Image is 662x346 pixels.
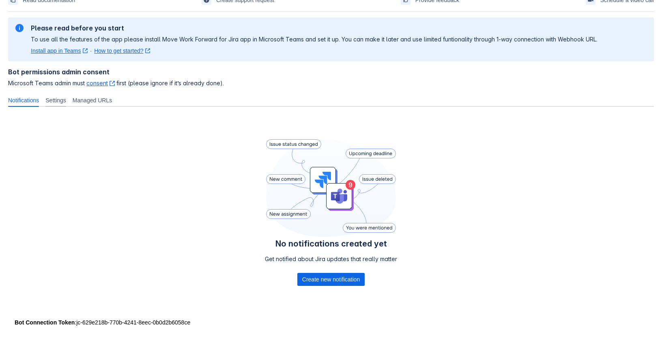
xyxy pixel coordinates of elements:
a: Install app in Teams [31,47,88,55]
p: Get notified about Jira updates that really matter [265,255,397,263]
h4: No notifications created yet [265,239,397,249]
p: To use all the features of the app please install Move Work Forward for Jira app in Microsoft Tea... [31,35,598,43]
span: Create new notification [302,273,360,286]
span: Notifications [8,96,39,104]
a: How to get started? [94,47,150,55]
span: information [15,23,24,33]
h2: Please read before you start [31,24,598,32]
h4: Bot permissions admin consent [8,68,654,76]
span: Settings [45,96,66,104]
div: Button group [297,273,365,286]
strong: Bot Connection Token [15,319,75,326]
div: : jc-629e218b-770b-4241-8eec-0b0d2b6058ce [15,318,647,327]
button: Create new notification [297,273,365,286]
span: Microsoft Teams admin must first (please ignore if it’s already done). [8,79,654,87]
span: Managed URLs [73,96,112,104]
a: consent [86,80,115,86]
